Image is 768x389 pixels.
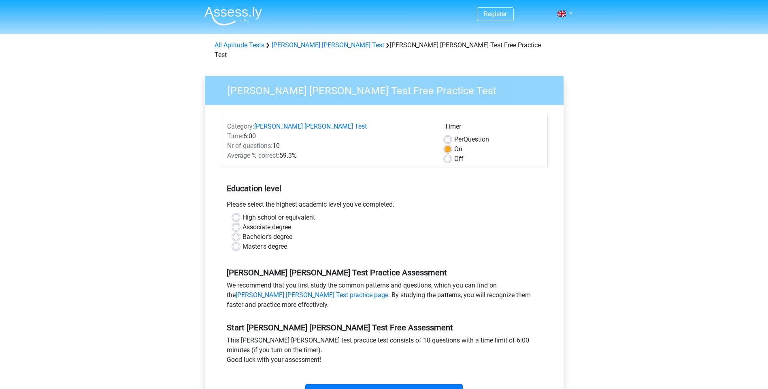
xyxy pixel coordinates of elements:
label: High school or equivalent [243,213,315,222]
a: [PERSON_NAME] [PERSON_NAME] Test practice page [236,291,388,299]
a: [PERSON_NAME] [PERSON_NAME] Test [254,123,367,130]
label: On [454,144,462,154]
label: Associate degree [243,222,291,232]
h5: Start [PERSON_NAME] [PERSON_NAME] Test Free Assessment [227,323,542,332]
div: 59.3% [221,151,438,161]
label: Question [454,135,489,144]
span: Per [454,135,464,143]
span: Average % correct: [227,152,279,159]
a: [PERSON_NAME] [PERSON_NAME] Test [272,41,384,49]
div: This [PERSON_NAME] [PERSON_NAME] test practice test consists of 10 questions with a time limit of... [221,336,548,368]
div: 10 [221,141,438,151]
div: Please select the highest academic level you’ve completed. [221,200,548,213]
div: [PERSON_NAME] [PERSON_NAME] Test Free Practice Test [211,40,557,60]
h5: Education level [227,180,542,197]
label: Bachelor's degree [243,232,292,242]
h5: [PERSON_NAME] [PERSON_NAME] Test Practice Assessment [227,268,542,277]
label: Off [454,154,464,164]
a: All Aptitude Tests [215,41,264,49]
h3: [PERSON_NAME] [PERSON_NAME] Test Free Practice Test [218,81,557,97]
a: Register [484,10,507,18]
div: Timer [445,122,541,135]
div: 6:00 [221,131,438,141]
img: Assessly [204,6,262,25]
label: Master's degree [243,242,287,252]
span: Time: [227,132,243,140]
span: Category: [227,123,254,130]
div: We recommend that you first study the common patterns and questions, which you can find on the . ... [221,281,548,313]
span: Nr of questions: [227,142,272,150]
